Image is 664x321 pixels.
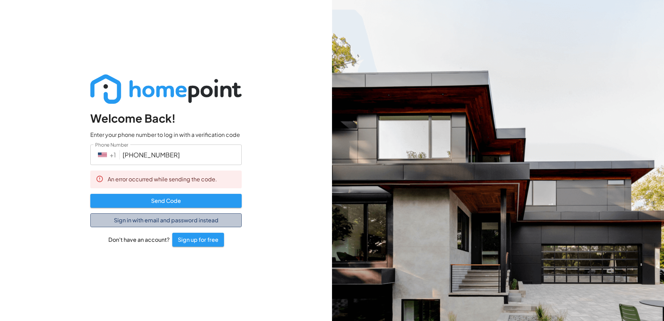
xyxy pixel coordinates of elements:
[90,131,242,139] p: Enter your phone number to log in with a verification code
[90,112,242,125] h4: Welcome Back!
[108,235,169,244] h6: Don't have an account?
[90,74,242,104] img: Logo
[90,194,242,208] button: Send Code
[172,233,224,247] button: Sign up for free
[90,213,242,227] button: Sign in with email and password instead
[108,173,217,186] div: An error occurred while sending the code.
[95,141,128,148] label: Phone Number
